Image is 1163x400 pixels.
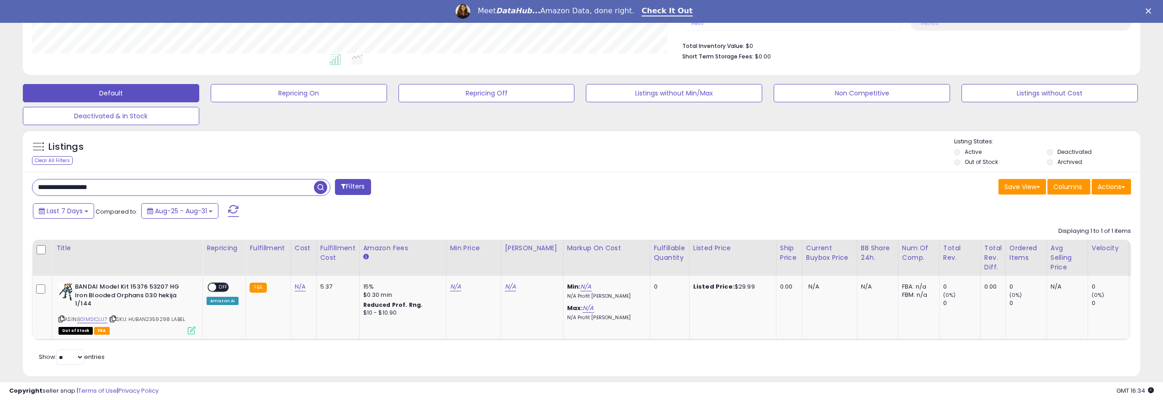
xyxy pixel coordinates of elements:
[363,309,439,317] div: $10 - $10.90
[998,179,1046,195] button: Save View
[450,282,461,291] a: N/A
[505,282,516,291] a: N/A
[1009,299,1046,307] div: 0
[155,206,207,216] span: Aug-25 - Aug-31
[207,297,239,305] div: Amazon AI
[921,21,939,26] small: Prev: N/A
[780,283,795,291] div: 0.00
[39,353,105,361] span: Show: entries
[567,243,646,253] div: Markup on Cost
[295,282,306,291] a: N/A
[774,84,950,102] button: Non Competitive
[450,243,497,253] div: Min Price
[1092,243,1125,253] div: Velocity
[586,84,762,102] button: Listings without Min/Max
[320,283,352,291] div: 5.37
[984,283,998,291] div: 0.00
[1146,8,1155,14] div: Close
[363,291,439,299] div: $0.30 min
[567,282,581,291] b: Min:
[682,42,744,50] b: Total Inventory Value:
[211,84,387,102] button: Repricing On
[1051,243,1084,272] div: Avg Selling Price
[496,6,540,15] i: DataHub...
[654,283,682,291] div: 0
[23,107,199,125] button: Deactivated & In Stock
[780,243,798,263] div: Ship Price
[1051,283,1081,291] div: N/A
[583,304,594,313] a: N/A
[1092,291,1105,299] small: (0%)
[363,243,442,253] div: Amazon Fees
[1092,179,1131,195] button: Actions
[505,243,559,253] div: [PERSON_NAME]
[567,315,643,321] p: N/A Profit [PERSON_NAME]
[691,21,704,26] small: Prev: 0
[965,158,998,166] label: Out of Stock
[755,52,771,61] span: $0.00
[9,387,159,395] div: seller snap | |
[363,301,423,309] b: Reduced Prof. Rng.
[94,327,110,335] span: FBA
[806,243,853,263] div: Current Buybox Price
[965,148,982,156] label: Active
[58,283,196,333] div: ASIN:
[1057,148,1092,156] label: Deactivated
[1009,291,1022,299] small: (0%)
[654,243,685,263] div: Fulfillable Quantity
[109,316,185,323] span: | SKU: HUBAN2359298 LABEL
[1092,283,1129,291] div: 0
[398,84,575,102] button: Repricing Off
[984,243,1002,272] div: Total Rev. Diff.
[943,243,977,263] div: Total Rev.
[943,299,980,307] div: 0
[943,291,956,299] small: (0%)
[902,291,932,299] div: FBM: n/a
[567,293,643,300] p: N/A Profit [PERSON_NAME]
[1092,299,1129,307] div: 0
[75,283,186,311] b: BANDAI Model Kit 15376 53207 HG Iron Blooded Orphans 030 hekija 1/144
[567,304,583,312] b: Max:
[295,243,313,253] div: Cost
[1009,283,1046,291] div: 0
[33,203,94,219] button: Last 7 Days
[1116,386,1154,395] span: 2025-09-8 16:34 GMT
[250,243,287,253] div: Fulfillment
[363,283,439,291] div: 15%
[47,206,83,216] span: Last 7 Days
[78,386,117,395] a: Terms of Use
[902,243,935,263] div: Num of Comp.
[1053,182,1082,191] span: Columns
[682,40,1124,51] li: $0
[141,203,218,219] button: Aug-25 - Aug-31
[580,282,591,291] a: N/A
[1047,179,1090,195] button: Columns
[48,141,84,153] h5: Listings
[1058,227,1131,236] div: Displaying 1 to 1 of 1 items
[118,386,159,395] a: Privacy Policy
[808,282,819,291] span: N/A
[9,386,42,395] strong: Copyright
[32,156,73,165] div: Clear All Filters
[693,283,769,291] div: $29.99
[207,243,242,253] div: Repricing
[902,283,932,291] div: FBA: n/a
[363,253,369,261] small: Amazon Fees.
[1057,158,1082,166] label: Archived
[954,137,1140,146] p: Listing States:
[682,53,754,60] b: Short Term Storage Fees:
[58,327,93,335] span: All listings that are currently out of stock and unavailable for purchase on Amazon
[563,240,650,276] th: The percentage added to the cost of goods (COGS) that forms the calculator for Min & Max prices.
[23,84,199,102] button: Default
[335,179,371,195] button: Filters
[320,243,356,263] div: Fulfillment Cost
[943,283,980,291] div: 0
[693,243,772,253] div: Listed Price
[250,283,266,293] small: FBA
[861,243,894,263] div: BB Share 24h.
[58,283,73,301] img: 51JuN-3ucAL._SL40_.jpg
[216,284,231,291] span: OFF
[77,316,107,323] a: B01MSICLU7
[961,84,1138,102] button: Listings without Cost
[1009,243,1043,263] div: Ordered Items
